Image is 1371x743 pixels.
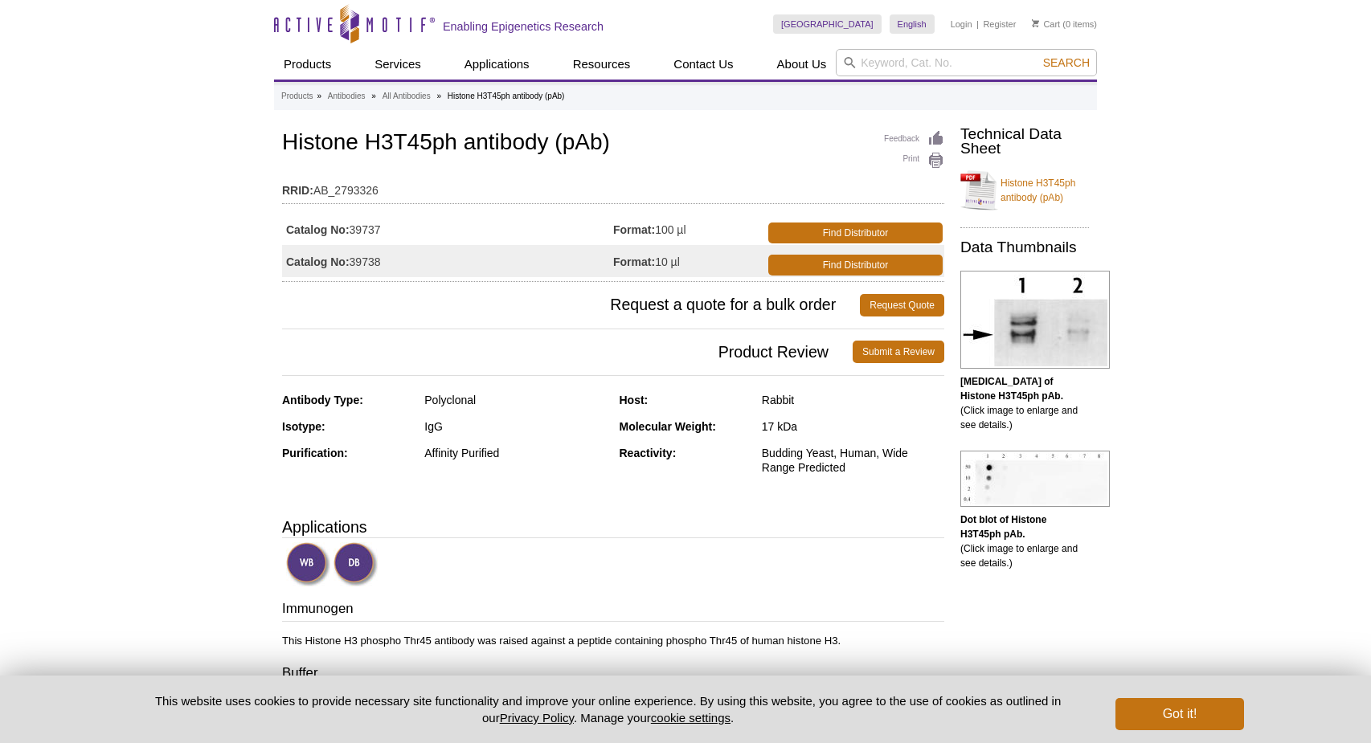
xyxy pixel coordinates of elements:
b: [MEDICAL_DATA] of Histone H3T45ph pAb. [960,376,1063,402]
img: Histone H3T45ph antibody (pAb) tested by dot blot analysis. [960,451,1110,507]
strong: Format: [613,255,655,269]
li: (0 items) [1032,14,1097,34]
h2: Enabling Epigenetics Research [443,19,604,34]
span: Search [1043,56,1090,69]
h3: Immunogen [282,599,944,622]
td: 39737 [282,213,613,245]
a: [GEOGRAPHIC_DATA] [773,14,882,34]
a: Privacy Policy [500,711,574,725]
span: Product Review [282,341,853,363]
p: This Histone H3 phospho Thr45 antibody was raised against a peptide containing phospho Thr45 of h... [282,634,944,648]
a: English [890,14,935,34]
img: Your Cart [1032,19,1039,27]
strong: Host: [620,394,649,406]
a: Register [983,18,1016,30]
td: 100 µl [613,213,765,245]
p: (Click image to enlarge and see details.) [960,512,1089,570]
a: Products [281,89,313,104]
a: About Us [767,49,837,80]
strong: Antibody Type: [282,394,363,406]
a: Feedback [884,130,944,148]
td: AB_2793326 [282,174,944,199]
strong: Catalog No: [286,255,350,269]
h3: Buffer [282,663,944,686]
li: » [371,92,376,100]
td: 10 µl [613,245,765,277]
a: Contact Us [664,49,743,80]
h1: Histone H3T45ph antibody (pAb) [282,130,944,157]
li: | [976,14,979,34]
div: 17 kDa [762,419,944,434]
div: Rabbit [762,393,944,407]
strong: RRID: [282,183,313,198]
a: Products [274,49,341,80]
button: cookie settings [651,711,731,725]
b: Dot blot of Histone H3T45ph pAb. [960,514,1046,540]
div: Budding Yeast, Human, Wide Range Predicted [762,446,944,475]
a: Resources [563,49,640,80]
p: This website uses cookies to provide necessary site functionality and improve your online experie... [127,692,1089,726]
li: Histone H3T45ph antibody (pAb) [448,92,565,100]
a: Request Quote [860,294,944,316]
p: (Click image to enlarge and see details.) [960,374,1089,432]
h2: Technical Data Sheet [960,127,1089,156]
a: Find Distributor [768,222,943,243]
input: Keyword, Cat. No. [836,49,1097,76]
div: Polyclonal [424,393,607,407]
a: Services [365,49,431,80]
li: » [436,92,441,100]
strong: Catalog No: [286,222,350,237]
a: Histone H3T45ph antibody (pAb) [960,166,1089,214]
td: 39738 [282,245,613,277]
a: Antibodies [328,89,366,104]
strong: Molecular Weight: [620,420,716,433]
a: Print [884,152,944,169]
strong: Isotype: [282,420,325,433]
strong: Reactivity: [620,447,677,459]
strong: Purification: [282,447,348,459]
button: Search [1038,55,1095,70]
div: IgG [424,419,607,434]
strong: Format: [613,222,655,237]
span: Request a quote for a bulk order [282,294,860,316]
h3: Applications [282,515,944,539]
li: » [317,92,321,100]
img: Dot Blot Validated [334,542,378,586]
img: Histone H3T45ph antibody (pAb) tested by Western blot. [960,271,1110,369]
a: Submit a Review [853,341,944,363]
a: Login [951,18,972,30]
div: Affinity Purified [424,446,607,460]
a: All Antibodies [383,89,431,104]
button: Got it! [1115,698,1244,730]
img: Western Blot Validated [286,542,330,586]
a: Find Distributor [768,255,943,276]
a: Applications [455,49,539,80]
a: Cart [1032,18,1060,30]
h2: Data Thumbnails [960,240,1089,255]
